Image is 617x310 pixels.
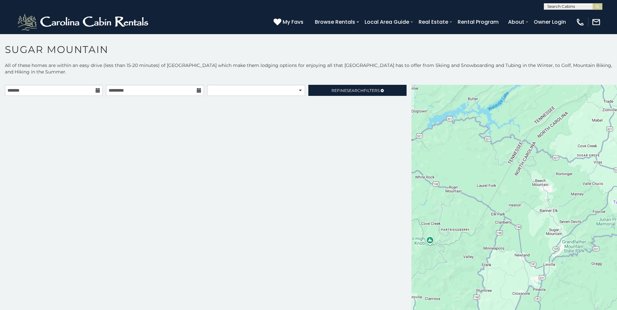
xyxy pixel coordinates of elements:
a: About [505,16,528,28]
span: Refine Filters [331,88,380,93]
a: Owner Login [530,16,569,28]
span: My Favs [283,18,303,26]
img: White-1-2.png [16,12,151,32]
a: My Favs [274,18,305,26]
span: Search [347,88,364,93]
img: mail-regular-white.png [592,18,601,27]
a: Browse Rentals [312,16,358,28]
a: RefineSearchFilters [308,85,406,96]
a: Real Estate [415,16,451,28]
a: Local Area Guide [361,16,412,28]
a: Rental Program [454,16,502,28]
img: phone-regular-white.png [576,18,585,27]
